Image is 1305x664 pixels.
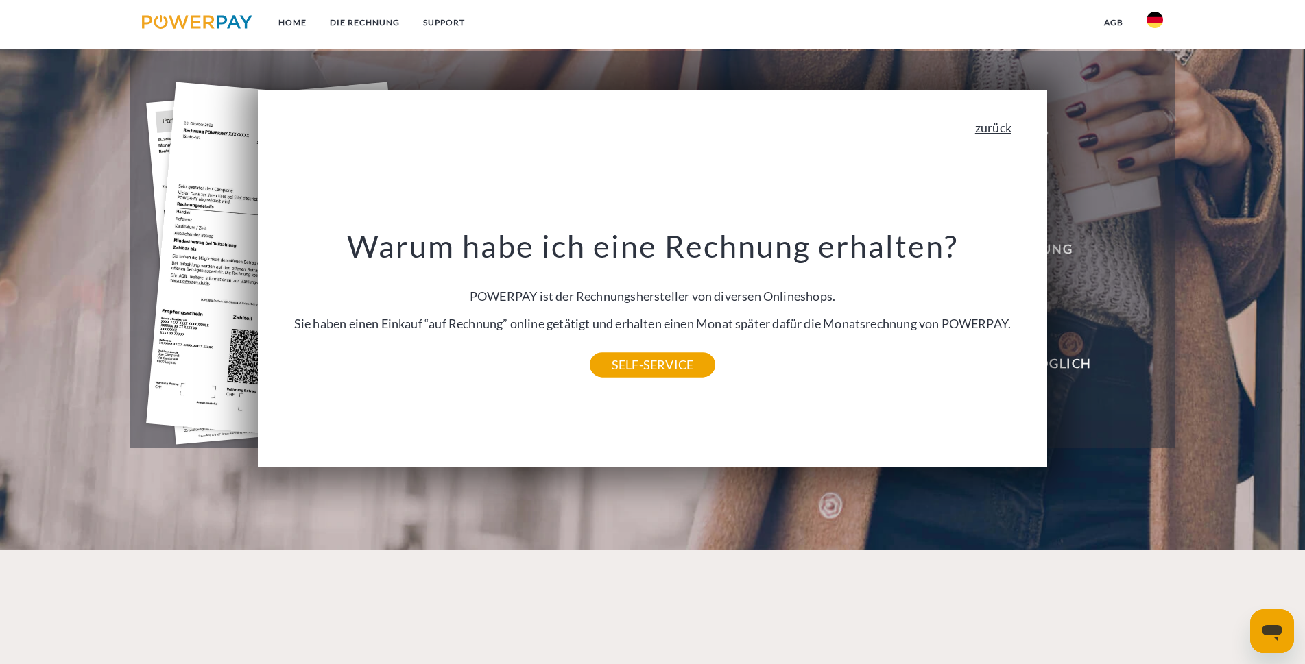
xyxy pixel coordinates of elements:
a: agb [1092,10,1135,35]
a: DIE RECHNUNG [318,10,411,35]
h3: Warum habe ich eine Rechnung erhalten? [270,228,1035,266]
img: logo-powerpay.svg [142,15,252,29]
a: zurück [975,121,1011,134]
a: Home [267,10,318,35]
iframe: Schaltfläche zum Öffnen des Messaging-Fensters [1250,609,1294,653]
img: de [1147,12,1163,28]
div: POWERPAY ist der Rechnungshersteller von diversen Onlineshops. Sie haben einen Einkauf “auf Rechn... [270,228,1035,365]
a: SUPPORT [411,10,477,35]
a: SELF-SERVICE [590,353,715,378]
